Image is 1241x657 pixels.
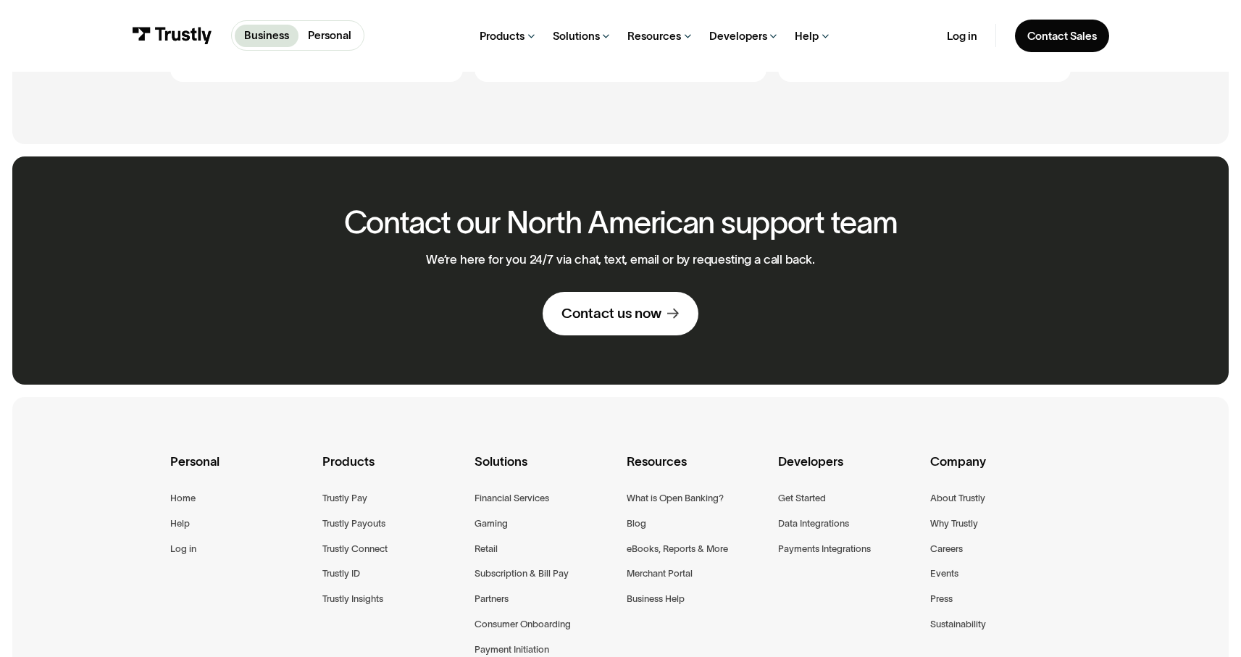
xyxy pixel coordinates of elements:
[426,252,815,267] p: We’re here for you 24/7 via chat, text, email or by requesting a call back.
[930,566,958,582] a: Events
[930,490,985,506] a: About Trustly
[475,566,569,582] a: Subscription & Bill Pay
[553,29,600,43] div: Solutions
[627,541,728,557] a: eBooks, Reports & More
[475,451,615,490] div: Solutions
[778,451,919,490] div: Developers
[170,516,190,532] a: Help
[244,28,289,44] p: Business
[322,516,385,532] a: Trustly Payouts
[1015,20,1109,52] a: Contact Sales
[930,516,978,532] a: Why Trustly
[543,292,698,335] a: Contact us now
[795,29,819,43] div: Help
[475,516,508,532] a: Gaming
[475,591,509,607] a: Partners
[322,591,383,607] a: Trustly Insights
[627,566,693,582] a: Merchant Portal
[475,541,498,557] a: Retail
[322,451,463,490] div: Products
[561,304,661,322] div: Contact us now
[322,541,388,557] a: Trustly Connect
[322,566,360,582] a: Trustly ID
[778,490,826,506] a: Get Started
[930,541,963,557] a: Careers
[170,490,196,506] a: Home
[627,591,685,607] a: Business Help
[132,27,212,44] img: Trustly Logo
[298,25,361,47] a: Personal
[947,29,977,43] a: Log in
[930,591,953,607] a: Press
[627,29,681,43] div: Resources
[480,29,525,43] div: Products
[235,25,298,47] a: Business
[778,516,849,532] a: Data Integrations
[475,616,571,632] a: Consumer Onboarding
[778,541,871,557] a: Payments Integrations
[170,451,311,490] div: Personal
[930,616,986,632] a: Sustainability
[627,490,724,506] a: What is Open Banking?
[308,28,351,44] p: Personal
[709,29,767,43] div: Developers
[930,451,1071,490] div: Company
[627,516,646,532] a: Blog
[627,451,767,490] div: Resources
[170,541,196,557] a: Log in
[475,490,549,506] a: Financial Services
[344,206,898,240] h2: Contact our North American support team
[322,490,367,506] a: Trustly Pay
[1027,29,1097,43] div: Contact Sales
